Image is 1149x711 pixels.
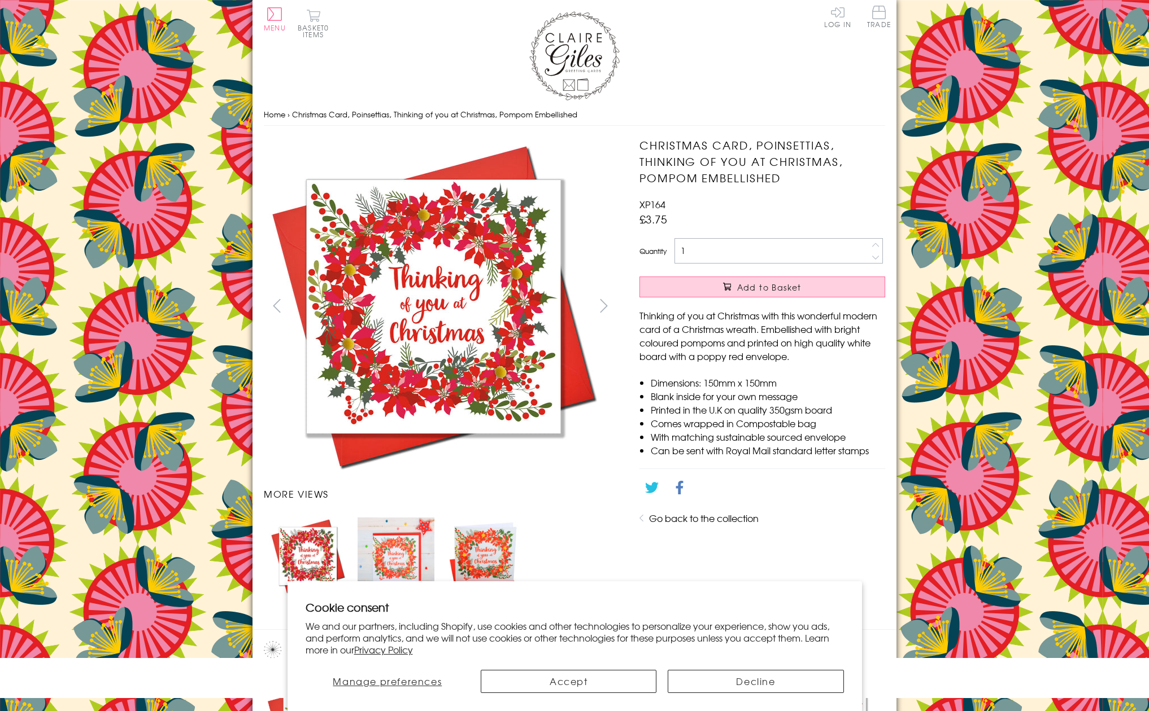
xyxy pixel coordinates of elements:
[668,670,843,693] button: Decline
[264,7,286,31] button: Menu
[529,11,620,100] img: Claire Giles Greetings Cards
[305,670,469,693] button: Manage preferences
[264,487,617,501] h3: More views
[264,512,617,601] ul: Carousel Pagination
[264,23,286,33] span: Menu
[352,512,440,601] li: Carousel Page 2
[824,6,851,28] a: Log In
[264,293,289,318] button: prev
[639,197,665,211] span: XP164
[481,670,656,693] button: Accept
[269,517,346,594] img: Christmas Card, Poinsettias, Thinking of you at Christmas, Pompom Embellished
[264,109,285,120] a: Home
[306,599,844,615] h2: Cookie consent
[651,416,885,430] li: Comes wrapped in Compostable bag
[651,430,885,444] li: With matching sustainable sourced envelope
[264,137,603,476] img: Christmas Card, Poinsettias, Thinking of you at Christmas, Pompom Embellished
[639,246,667,256] label: Quantity
[649,511,759,525] a: Go back to the collection
[354,643,413,656] a: Privacy Policy
[639,137,885,186] h1: Christmas Card, Poinsettias, Thinking of you at Christmas, Pompom Embellished
[639,309,885,363] p: Thinking of you at Christmas with this wonderful modern card of a Christmas wreath. Embellished w...
[303,23,329,39] span: 0 items
[440,512,528,601] li: Carousel Page 3
[292,109,577,120] span: Christmas Card, Poinsettias, Thinking of you at Christmas, Pompom Embellished
[737,282,802,293] span: Add to Basket
[591,293,617,318] button: next
[651,403,885,416] li: Printed in the U.K on quality 350gsm board
[651,444,885,457] li: Can be sent with Royal Mail standard letter stamps
[651,389,885,403] li: Blank inside for your own message
[264,512,352,601] li: Carousel Page 1 (Current Slide)
[264,641,885,658] h2: Product recommendations
[306,620,844,655] p: We and our partners, including Shopify, use cookies and other technologies to personalize your ex...
[358,517,434,595] img: Christmas Card, Poinsettias, Thinking of you at Christmas, Pompom Embellished
[446,517,523,593] img: Christmas Card, Poinsettias, Thinking of you at Christmas, Pompom Embellished
[333,674,442,688] span: Manage preferences
[298,9,329,38] button: Basket0 items
[639,211,667,227] span: £3.75
[651,376,885,389] li: Dimensions: 150mm x 150mm
[639,276,885,297] button: Add to Basket
[867,6,891,30] a: Trade
[288,109,290,120] span: ›
[264,103,885,126] nav: breadcrumbs
[867,6,891,28] span: Trade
